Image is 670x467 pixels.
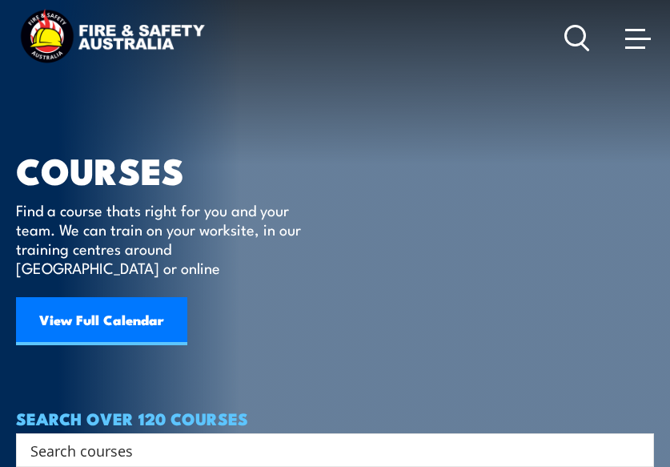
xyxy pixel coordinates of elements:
[34,439,622,461] form: Search form
[16,409,654,427] h4: SEARCH OVER 120 COURSES
[16,297,187,345] a: View Full Calendar
[626,439,648,461] button: Search magnifier button
[30,438,619,462] input: Search input
[16,200,308,277] p: Find a course thats right for you and your team. We can train on your worksite, in our training c...
[16,154,324,185] h1: COURSES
